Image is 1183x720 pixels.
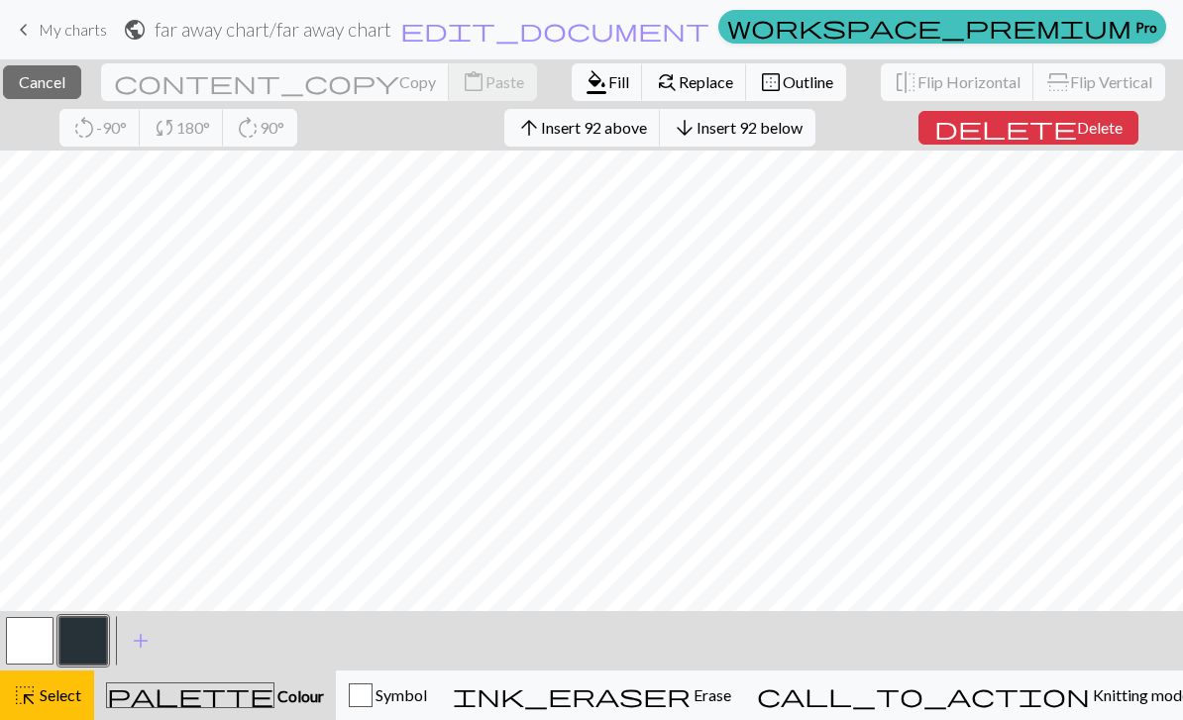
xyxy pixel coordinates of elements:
a: My charts [12,13,107,47]
span: palette [107,681,273,709]
button: Cancel [3,65,81,99]
span: keyboard_arrow_left [12,16,36,44]
span: Symbol [373,685,427,704]
span: Colour [274,686,324,705]
button: Flip Vertical [1033,63,1165,101]
span: flip [894,68,917,96]
span: Replace [679,72,733,91]
button: Copy [101,63,450,101]
button: Fill [572,63,643,101]
span: add [129,627,153,655]
span: Flip Vertical [1070,72,1152,91]
button: -90° [59,109,141,147]
span: Erase [691,685,731,704]
button: Erase [440,670,744,720]
span: ink_eraser [453,681,691,709]
span: sync [153,114,176,142]
span: find_replace [655,68,679,96]
span: arrow_downward [673,114,697,142]
button: Insert 92 above [504,109,661,147]
span: Outline [783,72,833,91]
span: Delete [1077,118,1123,137]
span: Copy [399,72,436,91]
span: border_outer [759,68,783,96]
span: Insert 92 below [697,118,803,137]
span: workspace_premium [727,13,1131,41]
span: call_to_action [757,681,1090,709]
span: My charts [39,20,107,39]
span: format_color_fill [585,68,608,96]
span: Insert 92 above [541,118,647,137]
button: Insert 92 below [660,109,815,147]
span: 90° [260,118,284,137]
span: content_copy [114,68,399,96]
span: delete [934,114,1077,142]
button: Flip Horizontal [881,63,1034,101]
span: Fill [608,72,629,91]
span: Select [37,685,81,704]
span: rotate_left [72,114,96,142]
span: Flip Horizontal [917,72,1021,91]
button: Outline [746,63,846,101]
span: 180° [176,118,210,137]
a: Pro [718,10,1166,44]
button: Delete [918,111,1138,145]
button: Symbol [336,670,440,720]
h2: far away chart / far away chart [155,18,391,41]
span: rotate_right [236,114,260,142]
button: 180° [140,109,224,147]
span: Cancel [19,72,65,91]
button: Colour [94,670,336,720]
button: 90° [223,109,297,147]
span: highlight_alt [13,681,37,709]
span: arrow_upward [517,114,541,142]
span: public [123,16,147,44]
button: Replace [642,63,747,101]
span: -90° [96,118,127,137]
span: edit_document [400,16,709,44]
span: flip [1044,70,1072,94]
